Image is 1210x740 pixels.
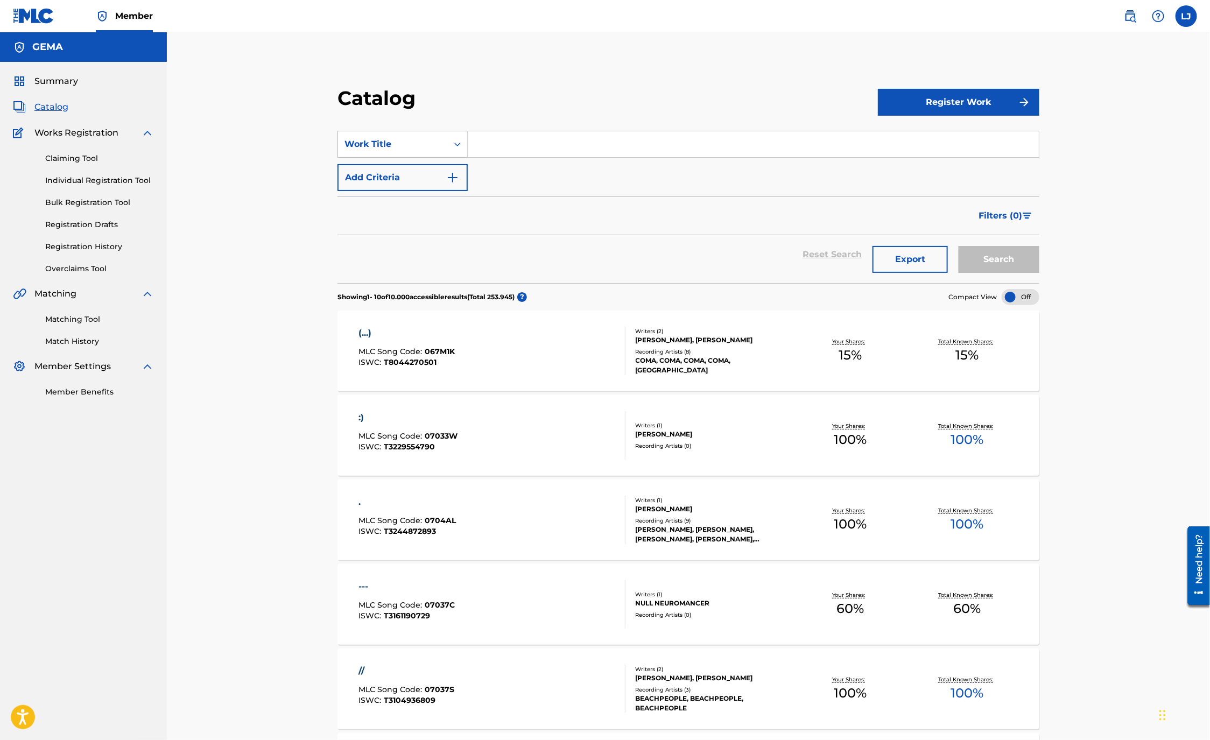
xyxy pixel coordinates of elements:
p: Your Shares: [833,506,868,515]
span: 100 % [834,683,867,703]
div: [PERSON_NAME], [PERSON_NAME] [636,335,792,345]
a: SummarySummary [13,75,78,88]
span: 07037S [425,685,454,694]
p: Your Shares: [833,337,868,346]
div: Chat-Widget [1156,688,1210,740]
img: MLC Logo [13,8,54,24]
div: Work Title [344,138,441,151]
span: MLC Song Code : [358,431,425,441]
button: Export [873,246,948,273]
span: Filters ( 0 ) [979,209,1022,222]
p: Your Shares: [833,422,868,430]
span: ISWC : [358,357,384,367]
div: [PERSON_NAME], [PERSON_NAME] [636,673,792,683]
a: (...)MLC Song Code:067M1KISWC:T8044270501Writers (2)[PERSON_NAME], [PERSON_NAME]Recording Artists... [337,311,1039,391]
iframe: Resource Center [1180,523,1210,609]
a: Registration History [45,241,154,252]
div: Writers ( 1 ) [636,421,792,429]
span: Member Settings [34,360,111,373]
h2: Catalog [337,86,421,110]
div: [PERSON_NAME], [PERSON_NAME], [PERSON_NAME], [PERSON_NAME], [PERSON_NAME] [636,525,792,544]
div: NULL NEUROMANCER [636,598,792,608]
span: 15 % [955,346,979,365]
img: 9d2ae6d4665cec9f34b9.svg [446,171,459,184]
a: CatalogCatalog [13,101,68,114]
a: Matching Tool [45,314,154,325]
div: [PERSON_NAME] [636,504,792,514]
div: COMA, COMA, COMA, COMA, [GEOGRAPHIC_DATA] [636,356,792,375]
img: Member Settings [13,360,26,373]
span: ISWC : [358,611,384,621]
form: Search Form [337,131,1039,283]
div: Recording Artists ( 0 ) [636,442,792,450]
img: expand [141,126,154,139]
span: 07033W [425,431,458,441]
span: ? [517,292,527,302]
a: Individual Registration Tool [45,175,154,186]
a: :)MLC Song Code:07033WISWC:T3229554790Writers (1)[PERSON_NAME]Recording Artists (0)Your Shares:10... [337,395,1039,476]
div: Recording Artists ( 8 ) [636,348,792,356]
img: expand [141,360,154,373]
span: 60 % [836,599,864,618]
img: f7272a7cc735f4ea7f67.svg [1018,96,1031,109]
span: T8044270501 [384,357,437,367]
p: Total Known Shares: [938,337,996,346]
p: Showing 1 - 10 of 10.000 accessible results (Total 253.945 ) [337,292,515,302]
span: ISWC : [358,526,384,536]
span: Summary [34,75,78,88]
button: Filters (0) [972,202,1039,229]
span: 0704AL [425,516,456,525]
div: User Menu [1176,5,1197,27]
span: T3104936809 [384,695,435,705]
span: ISWC : [358,695,384,705]
span: 100 % [951,430,983,449]
div: Writers ( 2 ) [636,665,792,673]
span: ISWC : [358,442,384,452]
div: // [358,665,454,678]
a: Overclaims Tool [45,263,154,274]
span: Works Registration [34,126,118,139]
span: T3161190729 [384,611,430,621]
div: Ziehen [1159,699,1166,731]
div: Help [1148,5,1169,27]
a: Bulk Registration Tool [45,197,154,208]
a: //MLC Song Code:07037SISWC:T3104936809Writers (2)[PERSON_NAME], [PERSON_NAME]Recording Artists (3... [337,649,1039,729]
iframe: Chat Widget [1156,688,1210,740]
span: Catalog [34,101,68,114]
span: 100 % [834,515,867,534]
span: 100 % [951,515,983,534]
span: MLC Song Code : [358,347,425,356]
div: (...) [358,327,455,340]
span: 067M1K [425,347,455,356]
a: Claiming Tool [45,153,154,164]
div: Writers ( 1 ) [636,590,792,598]
a: Public Search [1120,5,1141,27]
div: Writers ( 1 ) [636,496,792,504]
p: Total Known Shares: [938,422,996,430]
button: Add Criteria [337,164,468,191]
a: Member Benefits [45,386,154,398]
span: 100 % [951,683,983,703]
div: --- [358,580,455,593]
p: Total Known Shares: [938,506,996,515]
a: ---MLC Song Code:07037CISWC:T3161190729Writers (1)NULL NEUROMANCERRecording Artists (0)Your Share... [337,564,1039,645]
span: 15 % [839,346,862,365]
p: Total Known Shares: [938,675,996,683]
img: Matching [13,287,26,300]
span: 100 % [834,430,867,449]
div: :) [358,411,458,424]
a: Match History [45,336,154,347]
p: Total Known Shares: [938,591,996,599]
img: expand [141,287,154,300]
p: Your Shares: [833,675,868,683]
span: 07037C [425,600,455,610]
div: Recording Artists ( 3 ) [636,686,792,694]
span: Matching [34,287,76,300]
h5: GEMA [32,41,63,53]
span: 60 % [953,599,981,618]
span: T3229554790 [384,442,435,452]
img: Works Registration [13,126,27,139]
div: . [358,496,456,509]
